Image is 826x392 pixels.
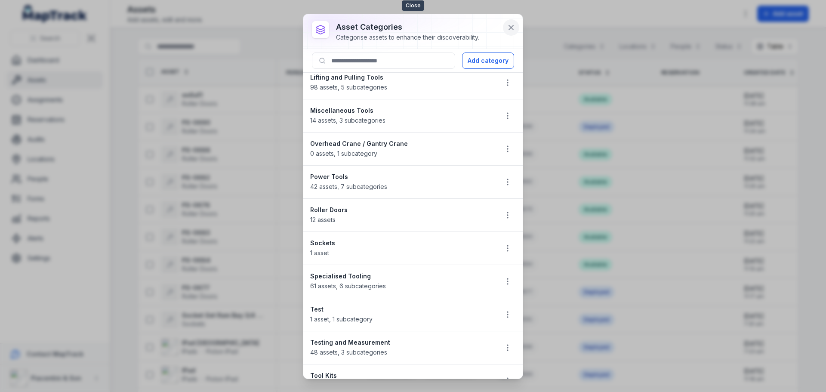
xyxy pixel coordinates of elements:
[310,216,336,223] span: 12 assets
[310,315,373,323] span: 1 asset , 1 subcategory
[310,349,387,356] span: 48 assets , 3 subcategories
[310,206,491,214] strong: Roller Doors
[310,183,387,190] span: 42 assets , 7 subcategories
[402,0,424,11] span: Close
[310,272,491,281] strong: Specialised Tooling
[310,73,491,82] strong: Lifting and Pulling Tools
[336,33,479,42] div: Categorise assets to enhance their discoverability.
[310,117,385,124] span: 14 assets , 3 subcategories
[462,52,514,69] button: Add category
[310,371,491,380] strong: Tool Kits
[310,106,491,115] strong: Miscellaneous Tools
[310,150,377,157] span: 0 assets , 1 subcategory
[310,83,387,91] span: 98 assets , 5 subcategories
[336,21,479,33] h3: asset categories
[310,282,386,290] span: 61 assets , 6 subcategories
[310,139,491,148] strong: Overhead Crane / Gantry Crane
[310,239,491,247] strong: Sockets
[310,338,491,347] strong: Testing and Measurement
[310,305,491,314] strong: Test
[310,249,329,256] span: 1 asset
[310,173,491,181] strong: Power Tools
